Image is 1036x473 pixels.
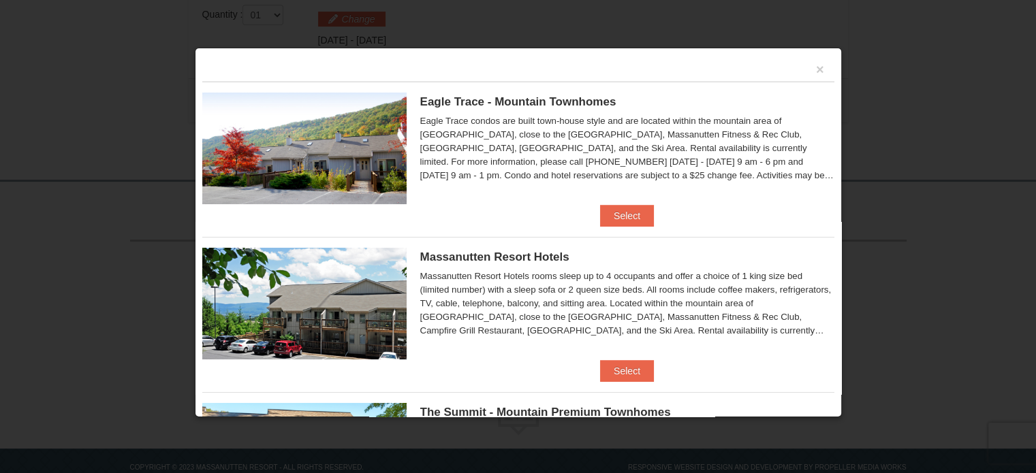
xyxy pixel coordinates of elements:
span: The Summit - Mountain Premium Townhomes [420,406,671,419]
img: 19218983-1-9b289e55.jpg [202,93,407,204]
span: Massanutten Resort Hotels [420,250,569,263]
button: × [816,63,824,76]
button: Select [600,205,654,227]
div: Eagle Trace condos are built town-house style and are located within the mountain area of [GEOGRA... [420,114,834,182]
span: Eagle Trace - Mountain Townhomes [420,95,616,108]
div: Massanutten Resort Hotels rooms sleep up to 4 occupants and offer a choice of 1 king size bed (li... [420,270,834,338]
button: Select [600,360,654,382]
img: 19219026-1-e3b4ac8e.jpg [202,248,407,359]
